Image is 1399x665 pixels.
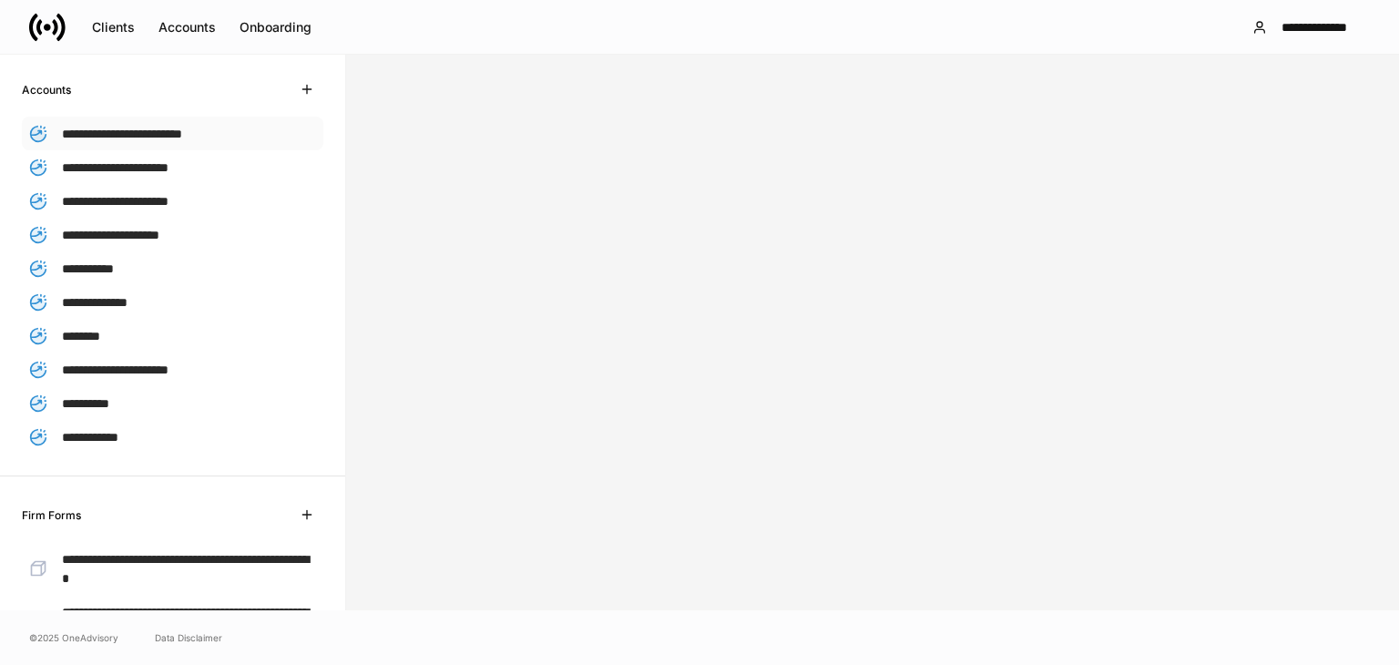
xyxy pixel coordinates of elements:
[22,81,71,98] h6: Accounts
[92,21,135,34] div: Clients
[240,21,311,34] div: Onboarding
[228,13,323,42] button: Onboarding
[22,506,81,524] h6: Firm Forms
[158,21,216,34] div: Accounts
[80,13,147,42] button: Clients
[147,13,228,42] button: Accounts
[29,630,118,645] span: © 2025 OneAdvisory
[155,630,222,645] a: Data Disclaimer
